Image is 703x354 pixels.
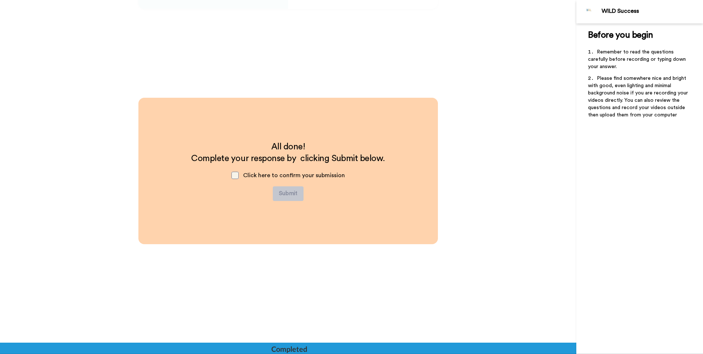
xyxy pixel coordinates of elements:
[243,172,345,178] span: Click here to confirm your submission
[580,3,598,21] img: Profile Image
[588,76,689,118] span: Please find somewhere nice and bright with good, even lighting and minimal background noise if yo...
[588,31,653,40] span: Before you begin
[588,49,687,69] span: Remember to read the questions carefully before recording or typing down your answer.
[271,142,305,151] span: All done!
[273,186,304,201] button: Submit
[191,154,385,163] span: Complete your response by clicking Submit below.
[602,8,703,15] div: WILD Success
[271,344,306,354] div: Completed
